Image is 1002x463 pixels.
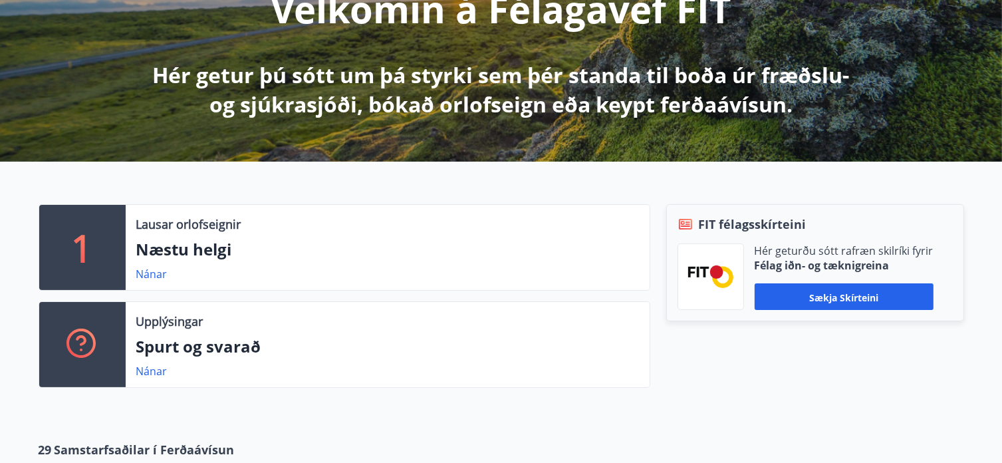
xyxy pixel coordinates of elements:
[136,335,261,357] font: Spurt og svarað
[755,283,934,310] button: Sækja skírteini
[72,222,93,273] font: 1
[809,291,878,303] font: Sækja skírteini
[755,243,934,258] font: Hér geturðu sótt rafræn skilríki fyrir
[688,265,733,287] img: FPQVkF9lTnNbbaRSFyT17YYeljoOGk5m51IhT0bO.png
[136,313,203,329] font: Upplýsingar
[55,442,235,458] font: Samstarfsaðilar í Ferðaávísun
[39,442,52,458] font: 29
[153,61,850,118] font: Hér getur þú sótt um þá styrki sem þér standa til boða úr fræðslu- og sjúkrasjóði, bókað orlofsei...
[136,364,168,379] font: Nánar
[755,258,890,273] font: Félag iðn- og tæknigreina
[699,216,807,232] font: FIT félagsskírteini
[136,216,241,232] font: Lausar orlofseignir
[136,267,168,281] font: Nánar
[136,238,232,260] font: Næstu helgi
